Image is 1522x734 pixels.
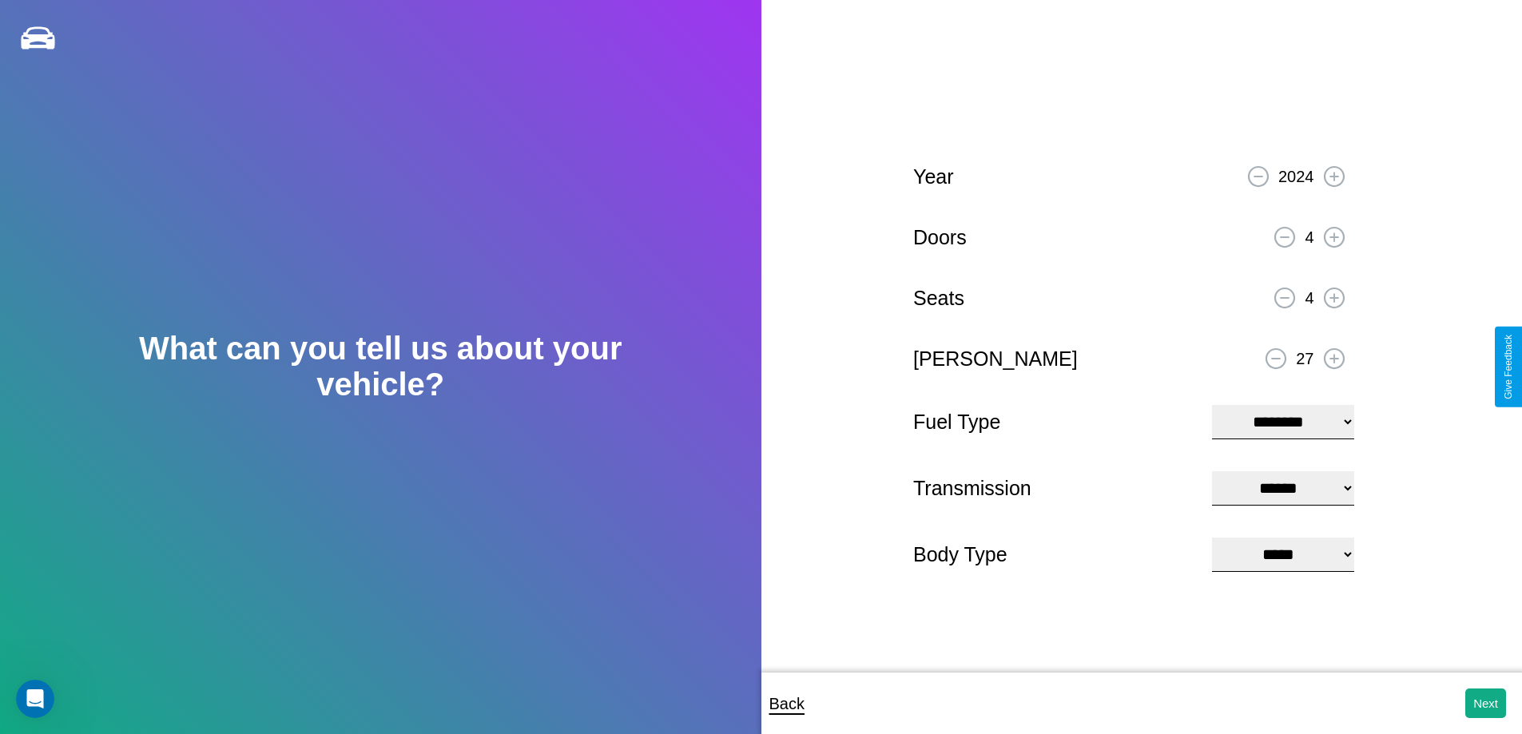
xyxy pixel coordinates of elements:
p: Seats [913,280,964,316]
iframe: Intercom live chat [16,680,54,718]
p: [PERSON_NAME] [913,341,1078,377]
p: Back [769,689,805,718]
p: Doors [913,220,967,256]
p: 2024 [1278,162,1314,191]
p: Year [913,159,954,195]
p: 4 [1305,284,1313,312]
p: 27 [1296,344,1313,373]
p: Fuel Type [913,404,1196,440]
div: Give Feedback [1503,335,1514,399]
h2: What can you tell us about your vehicle? [76,331,685,403]
p: Transmission [913,470,1196,506]
p: Body Type [913,537,1196,573]
p: 4 [1305,223,1313,252]
button: Next [1465,688,1506,718]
